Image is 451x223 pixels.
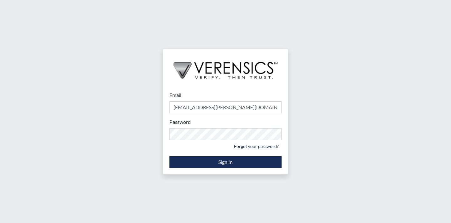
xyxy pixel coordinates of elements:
[169,101,282,113] input: Email
[163,49,288,85] img: logo-wide-black.2aad4157.png
[169,156,282,168] button: Sign In
[169,91,181,99] label: Email
[169,118,191,126] label: Password
[231,141,282,151] a: Forgot your password?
